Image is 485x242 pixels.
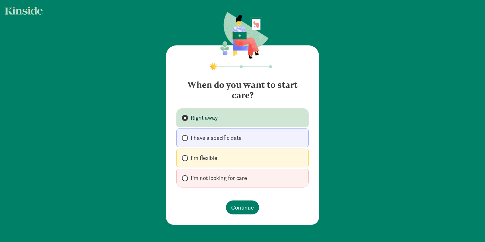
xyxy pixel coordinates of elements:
h4: When do you want to start care? [176,75,309,101]
span: I have a specific date [191,134,242,142]
span: Right away [191,114,218,122]
span: I'm flexible [191,154,217,162]
button: Continue [226,200,259,214]
span: I’m not looking for care [191,174,247,182]
span: Continue [231,203,254,212]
